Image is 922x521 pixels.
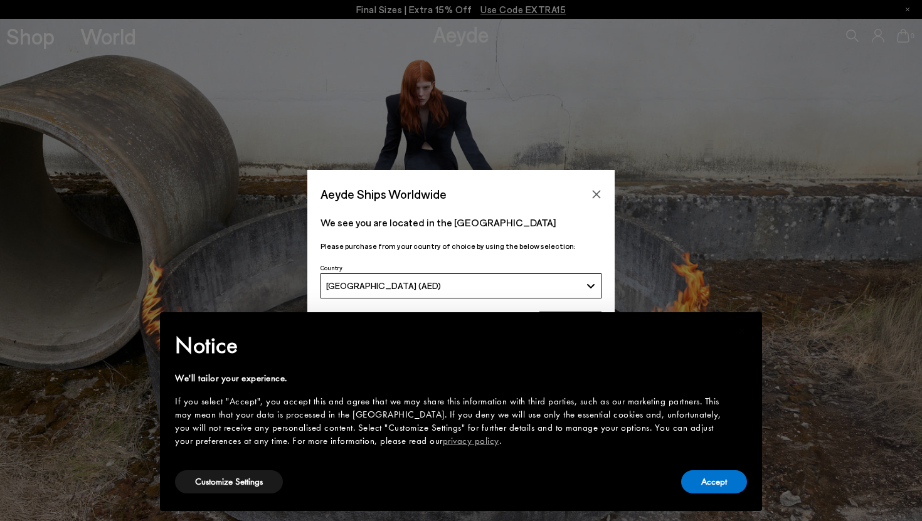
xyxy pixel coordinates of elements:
[326,280,441,291] span: [GEOGRAPHIC_DATA] (AED)
[321,183,447,205] span: Aeyde Ships Worldwide
[738,321,746,340] span: ×
[727,316,757,346] button: Close this notice
[321,215,601,230] p: We see you are located in the [GEOGRAPHIC_DATA]
[443,434,499,447] a: privacy policy
[175,329,727,362] h2: Notice
[175,395,727,448] div: If you select "Accept", you accept this and agree that we may share this information with third p...
[681,470,747,493] button: Accept
[587,185,606,204] button: Close
[321,264,342,271] span: Country
[321,240,601,252] p: Please purchase from your country of choice by using the below selection:
[175,470,283,493] button: Customize Settings
[175,372,727,385] div: We'll tailor your experience.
